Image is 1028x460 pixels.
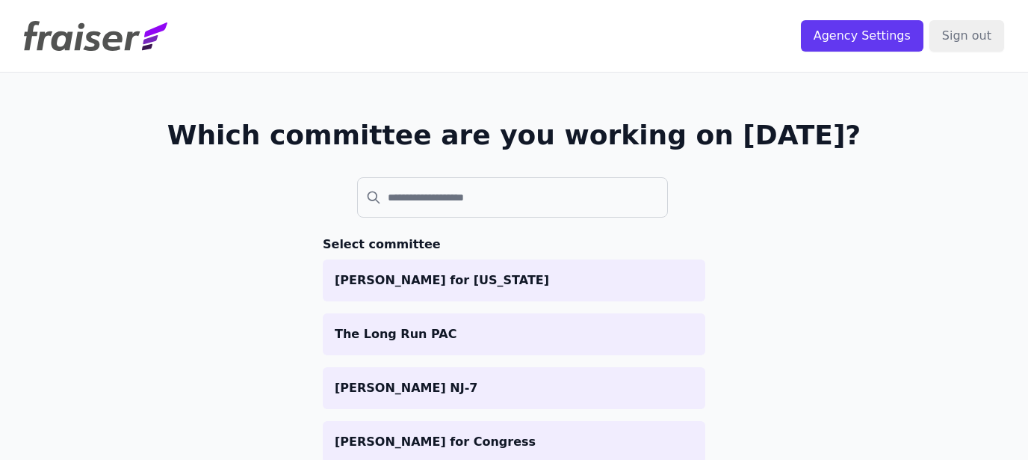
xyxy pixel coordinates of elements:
a: The Long Run PAC [323,313,705,355]
h3: Select committee [323,236,705,254]
input: Agency Settings [801,20,923,52]
p: [PERSON_NAME] NJ-7 [335,379,693,397]
img: Fraiser Logo [24,21,167,51]
a: [PERSON_NAME] NJ-7 [323,367,705,409]
input: Sign out [929,20,1004,52]
p: [PERSON_NAME] for [US_STATE] [335,272,693,289]
h1: Which committee are you working on [DATE]? [167,120,861,150]
p: The Long Run PAC [335,325,693,343]
p: [PERSON_NAME] for Congress [335,433,693,451]
a: [PERSON_NAME] for [US_STATE] [323,260,705,301]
